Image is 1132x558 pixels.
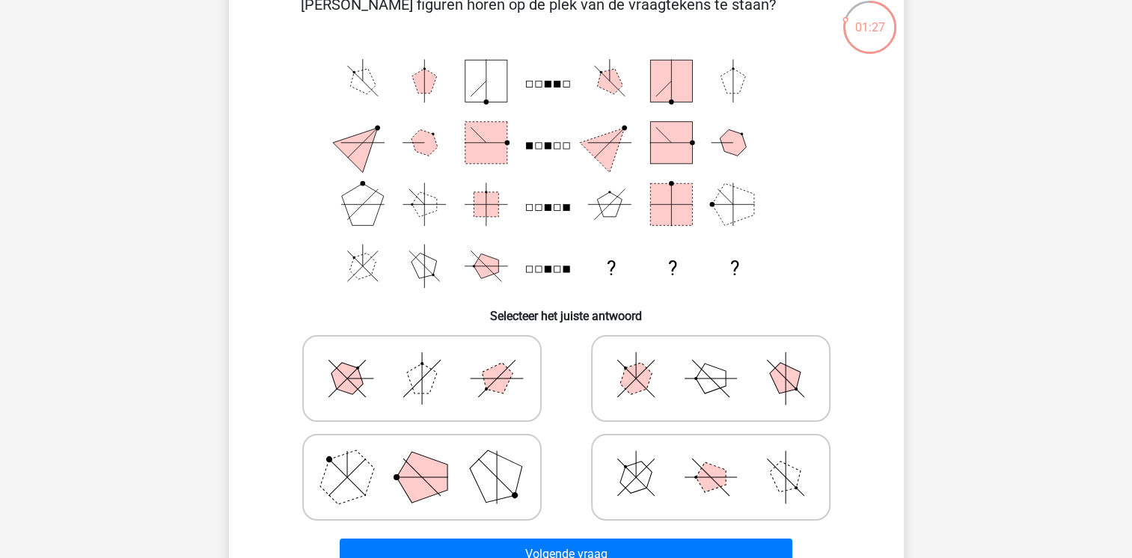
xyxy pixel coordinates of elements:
text: ? [606,257,615,280]
h6: Selecteer het juiste antwoord [253,297,880,323]
text: ? [729,257,738,280]
text: ? [668,257,677,280]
